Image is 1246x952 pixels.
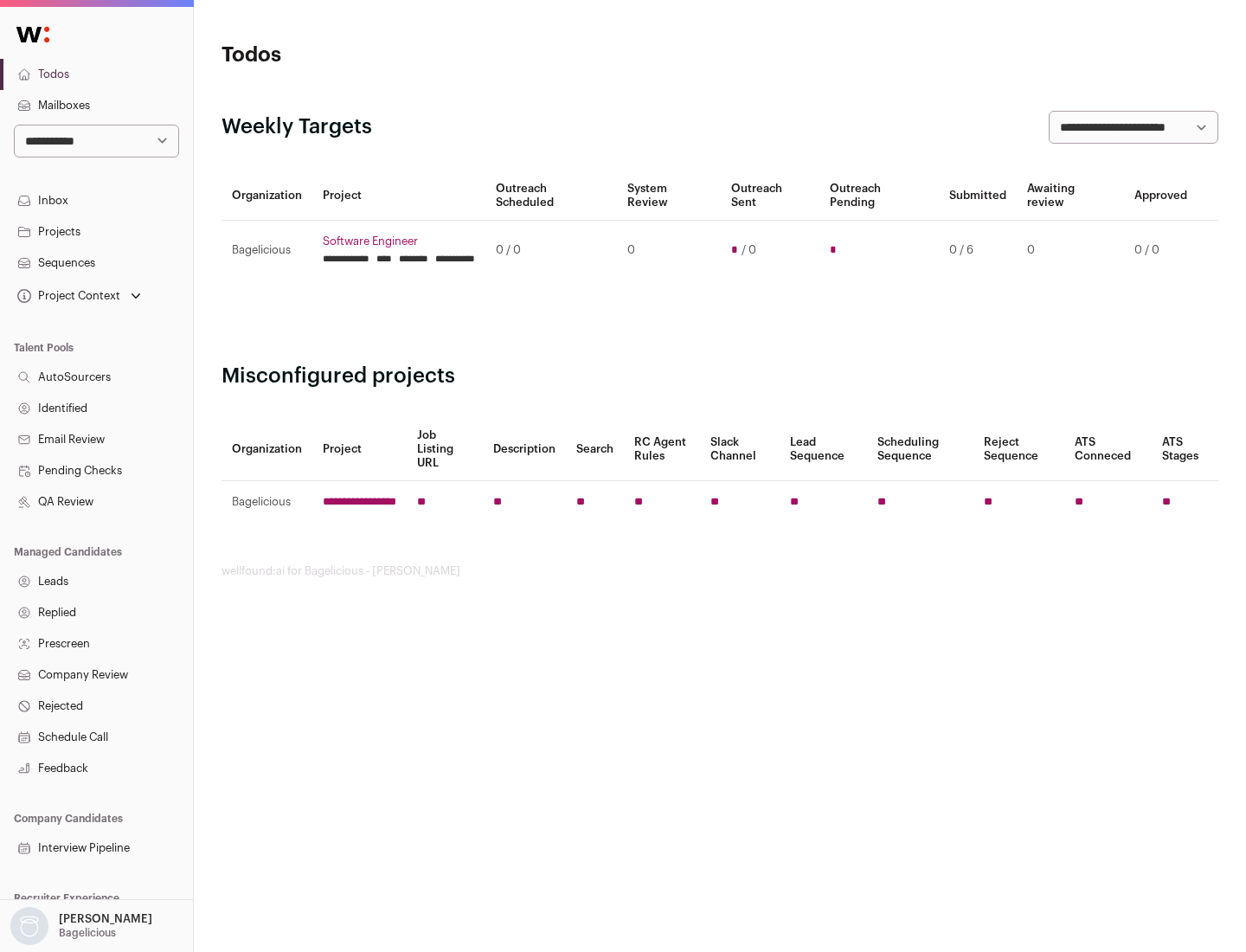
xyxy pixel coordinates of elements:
h2: Weekly Targets [222,113,372,141]
th: Slack Channel [700,418,780,481]
h2: Misconfigured projects [222,363,1218,390]
th: RC Agent Rules [624,418,699,481]
button: Open dropdown [14,284,145,308]
footer: wellfound:ai for Bagelicious - [PERSON_NAME] [222,564,1218,578]
a: Software Engineer [323,235,475,248]
h1: Todos [222,42,554,69]
th: Approved [1124,171,1198,221]
th: Scheduling Sequence [867,418,973,481]
th: Organization [222,171,312,221]
th: Project [312,171,485,221]
div: Project Context [14,289,120,303]
th: Organization [222,418,312,481]
img: nopic.png [10,907,48,945]
th: ATS Stages [1152,418,1218,481]
button: Open dropdown [7,907,156,945]
td: 0 / 0 [485,221,617,280]
th: Project [312,418,407,481]
th: Outreach Scheduled [485,171,617,221]
td: 0 [1017,221,1124,280]
th: System Review [617,171,720,221]
img: Wellfound [7,17,59,52]
th: Description [483,418,566,481]
th: ATS Conneced [1064,418,1151,481]
th: Search [566,418,624,481]
td: 0 / 0 [1124,221,1198,280]
p: Bagelicious [59,926,116,940]
th: Outreach Sent [721,171,820,221]
td: Bagelicious [222,221,312,280]
th: Lead Sequence [780,418,867,481]
th: Awaiting review [1017,171,1124,221]
td: Bagelicious [222,481,312,524]
th: Reject Sequence [973,418,1065,481]
p: [PERSON_NAME] [59,912,152,926]
td: 0 / 6 [939,221,1017,280]
th: Job Listing URL [407,418,483,481]
th: Submitted [939,171,1017,221]
td: 0 [617,221,720,280]
span: / 0 [742,243,756,257]
th: Outreach Pending [819,171,938,221]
